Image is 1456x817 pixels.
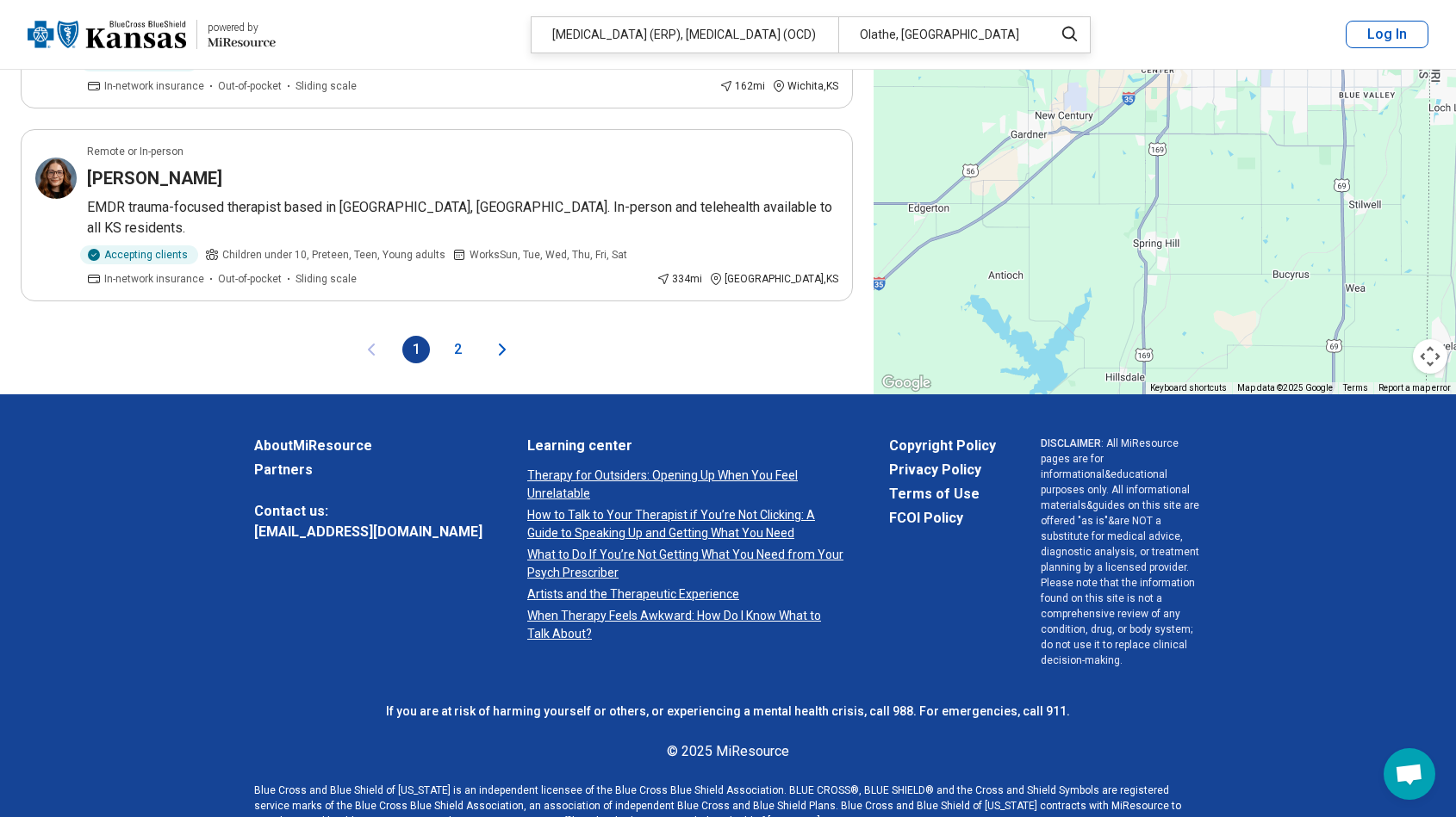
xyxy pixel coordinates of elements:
[719,78,765,94] div: 162 mi
[87,166,222,190] h3: [PERSON_NAME]
[527,436,844,456] a: Learning center
[878,372,935,394] a: Open this area in Google Maps (opens a new window)
[1150,382,1227,394] button: Keyboard shortcuts
[1384,748,1435,800] div: Open chat
[254,460,482,480] a: Partners
[296,271,357,287] span: Sliding scale
[254,436,482,456] a: AboutMiResource
[889,436,996,456] a: Copyright Policy
[254,522,482,542] a: [EMAIL_ADDRESS][DOMAIN_NAME]
[1041,437,1101,449] span: DISCLAIMER
[1237,383,1333,393] span: Map data ©2025 Google
[1413,339,1447,374] button: Map camera controls
[1378,383,1451,393] a: Report a map error
[838,17,1042,53] div: Olathe, [GEOGRAPHIC_DATA]
[527,467,844,503] a: Therapy for Outsiders: Opening Up When You Feel Unrelatable
[889,484,996,504] a: Terms of Use
[772,78,838,94] div: Wichita , KS
[218,271,282,287] span: Out-of-pocket
[527,506,844,542] a: How to Talk to Your Therapist if You’re Not Clicking: A Guide to Speaking Up and Getting What You...
[254,501,482,522] span: Contact us:
[254,741,1202,762] p: © 2025 MiResource
[361,336,382,363] button: Previous page
[878,372,935,394] img: Google
[1343,383,1368,393] a: Terms (opens in new tab)
[532,17,838,53] div: [MEDICAL_DATA] (ERP), [MEDICAL_DATA] (OCD)
[470,247,627,263] span: Works Sun, Tue, Wed, Thu, Fri, Sat
[218,78,282,94] span: Out-of-pocket
[402,336,430,363] button: 1
[1346,21,1428,48] button: Log In
[87,197,838,238] p: EMDR trauma-focused therapist based in [GEOGRAPHIC_DATA], [GEOGRAPHIC_DATA]. In-person and telehe...
[656,271,702,287] div: 334 mi
[28,14,186,55] img: Blue Cross Blue Shield Kansas
[889,508,996,529] a: FCOI Policy
[296,78,357,94] span: Sliding scale
[208,20,276,35] div: powered by
[527,585,844,603] a: Artists and the Therapeutic Experience
[709,271,838,287] div: [GEOGRAPHIC_DATA] , KS
[28,14,276,55] a: Blue Cross Blue Shield Kansaspowered by
[222,247,445,263] span: Children under 10, Preteen, Teen, Young adults
[87,144,184,159] p: Remote or In-person
[527,607,844,643] a: When Therapy Feels Awkward: How Do I Know What to Talk About?
[80,245,198,264] div: Accepting clients
[444,336,471,363] button: 2
[889,460,996,480] a: Privacy Policy
[254,702,1202,721] p: If you are at risk of harming yourself or others, or experiencing a mental health crisis, call 98...
[104,271,204,287] span: In-network insurance
[492,336,513,363] button: Next page
[527,546,844,582] a: What to Do If You’re Not Getting What You Need from Your Psych Prescriber
[104,78,204,94] span: In-network insurance
[1041,436,1202,668] p: : All MiResource pages are for informational & educational purposes only. All informational mater...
